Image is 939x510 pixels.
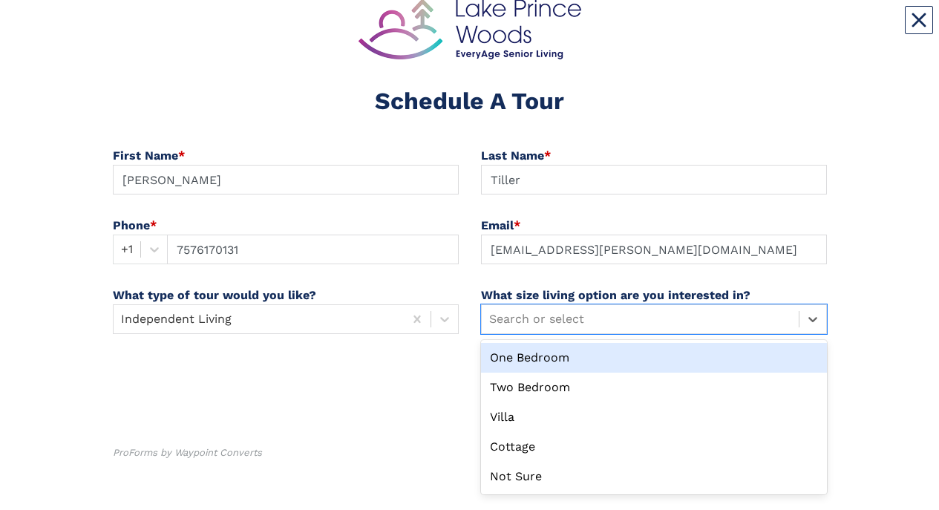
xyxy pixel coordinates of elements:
[481,462,827,491] div: Not Sure
[113,218,150,232] span: Phone
[481,402,827,432] div: Villa
[113,445,262,460] div: ProForms by Waypoint Converts
[481,373,827,402] div: Two Bedroom
[113,148,178,163] span: First Name
[481,288,750,302] span: What size living option are you interested in?
[905,6,933,34] button: Close
[481,432,827,462] div: Cottage
[481,148,544,163] span: Last Name
[481,218,514,232] span: Email
[481,343,827,373] div: One Bedroom
[113,89,827,113] div: Schedule A Tour
[113,288,316,302] span: What type of tour would you like?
